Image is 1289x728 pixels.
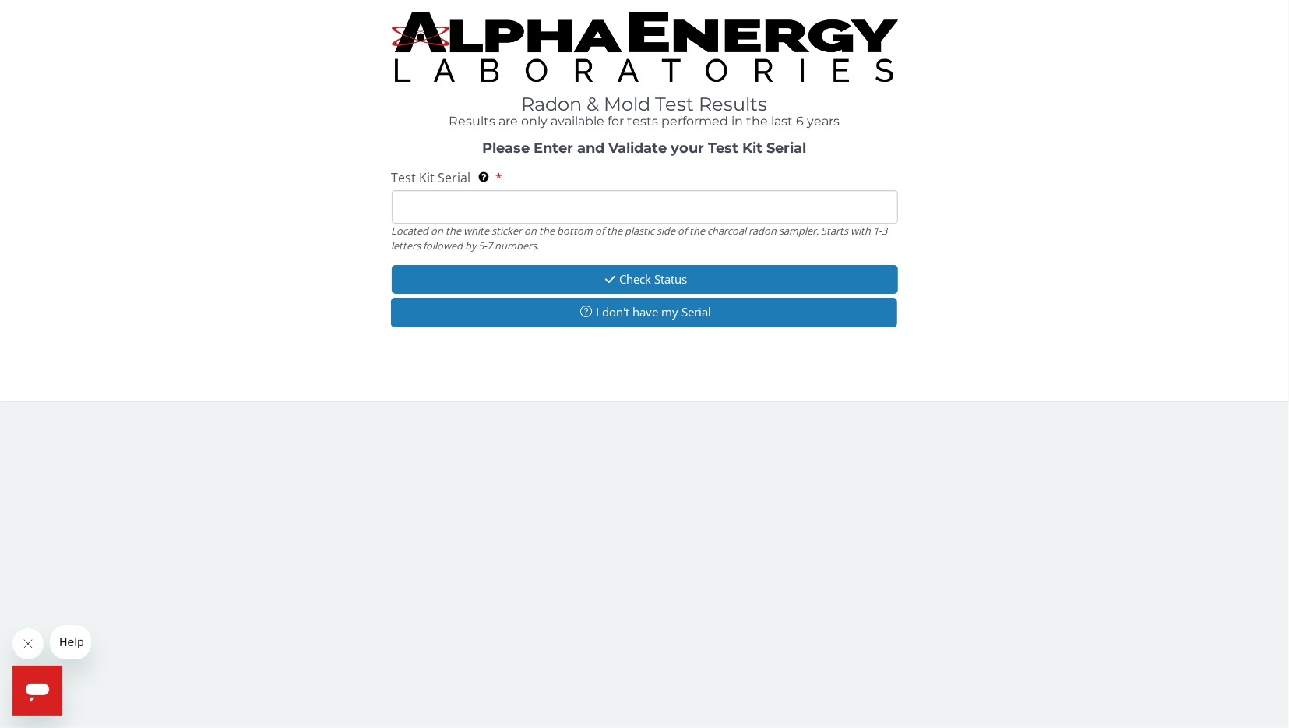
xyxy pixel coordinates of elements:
iframe: Message from company [50,625,91,659]
h1: Radon & Mold Test Results [392,94,898,115]
iframe: Button to launch messaging window [12,666,62,716]
div: Located on the white sticker on the bottom of the plastic side of the charcoal radon sampler. Sta... [392,224,898,253]
button: Check Status [392,265,898,294]
strong: Please Enter and Validate your Test Kit Serial [483,140,807,157]
iframe: Close message [12,628,44,659]
span: Test Kit Serial [392,169,471,186]
button: I don't have my Serial [391,298,897,327]
h4: Results are only available for tests performed in the last 6 years [392,115,898,129]
img: TightCrop.jpg [392,12,898,82]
